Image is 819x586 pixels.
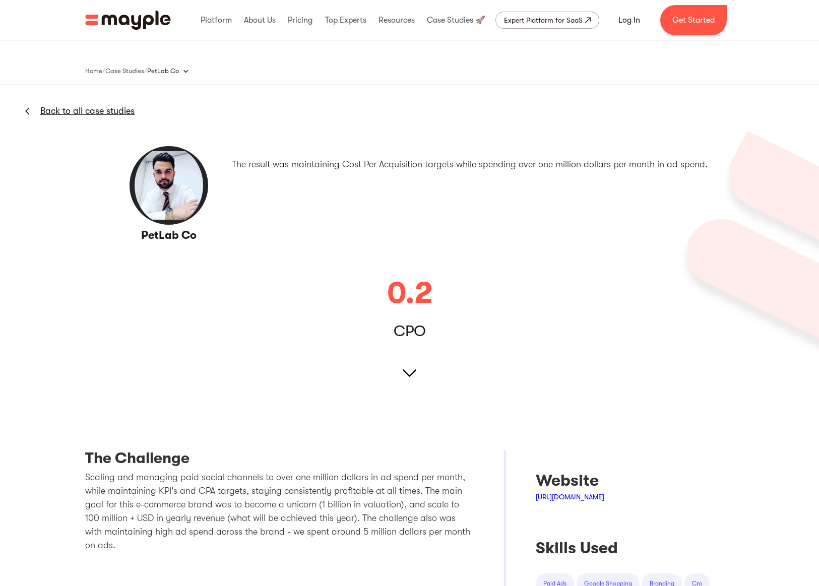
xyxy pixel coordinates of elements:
[232,158,708,171] p: The result was maintaining Cost Per Acquisition targets while spending over one million dollars p...
[536,493,604,501] a: [URL][DOMAIN_NAME]
[111,228,226,243] h3: PetLab Co
[85,11,171,30] a: home
[504,14,583,26] div: Expert Platform for SaaS
[40,105,135,117] a: Back to all case studies
[144,66,147,76] div: /
[536,538,710,558] div: Skills Used
[198,4,234,36] div: Platform
[241,4,278,36] div: About Us
[536,471,710,491] div: Website
[660,5,727,35] a: Get Started
[85,11,171,30] img: Mayple logo
[606,8,652,32] a: Log In
[85,65,102,77] a: Home
[674,131,819,364] img: 627a1993d5cd4f4e4d063358_Group%206190.png
[102,66,105,76] div: /
[85,471,475,552] p: Scaling and managing paid social channels to over one million dollars in ad spend per month, whil...
[387,278,432,308] div: 0.2
[495,12,599,29] a: Expert Platform for SaaS
[394,326,426,336] div: CPO
[147,61,199,81] div: PetLab Co
[129,145,209,226] img: PetLab Co
[285,4,315,36] div: Pricing
[323,4,369,36] div: Top Experts
[105,65,144,77] a: Case Studies
[147,66,179,76] div: PetLab Co
[376,4,417,36] div: Resources
[85,450,475,471] h3: The Challenge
